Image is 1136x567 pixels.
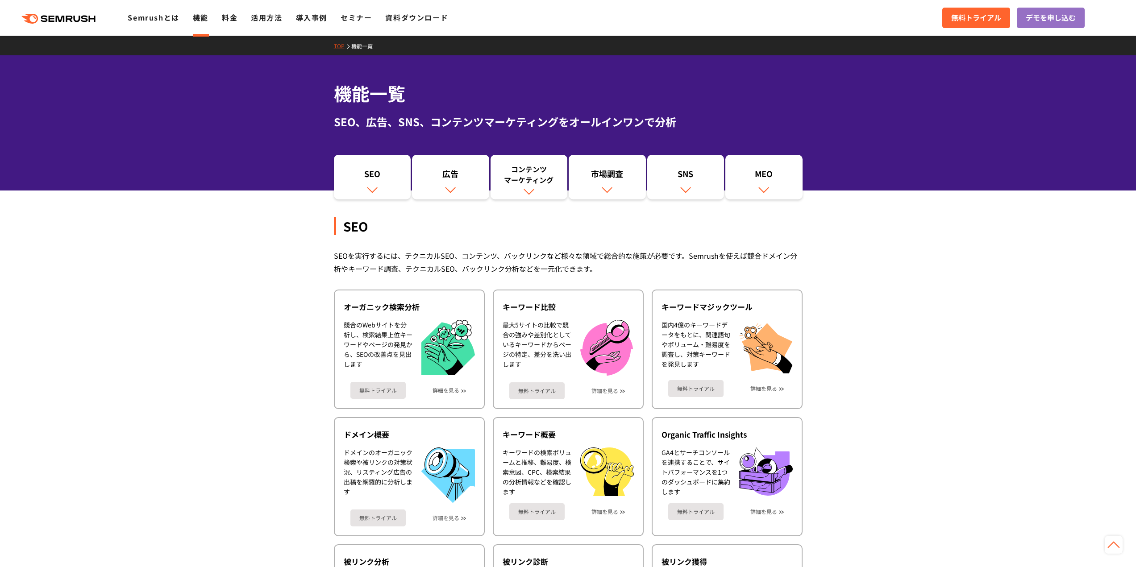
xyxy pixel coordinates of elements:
[193,12,208,23] a: 機能
[421,320,475,376] img: オーガニック検索分析
[334,114,803,130] div: SEO、広告、SNS、コンテンツマーケティングをオールインワンで分析
[580,320,633,376] img: キーワード比較
[344,447,412,503] div: ドメインのオーガニック検索や被リンクの対策状況、リスティング広告の出稿を網羅的に分析します
[652,168,720,183] div: SNS
[503,447,571,497] div: キーワードの検索ボリュームと推移、難易度、検索意図、CPC、検索結果の分析情報などを確認します
[222,12,237,23] a: 料金
[580,447,634,496] img: キーワード概要
[344,302,475,312] div: オーガニック検索分析
[509,503,565,520] a: 無料トライアル
[503,556,634,567] div: 被リンク診断
[128,12,179,23] a: Semrushとは
[750,509,777,515] a: 詳細を見る
[1017,8,1085,28] a: デモを申し込む
[334,80,803,107] h1: 機能一覧
[416,168,485,183] div: 広告
[344,556,475,567] div: 被リンク分析
[1026,12,1076,24] span: デモを申し込む
[350,382,406,399] a: 無料トライアル
[662,302,793,312] div: キーワードマジックツール
[668,503,724,520] a: 無料トライアル
[412,155,489,199] a: 広告
[334,42,351,50] a: TOP
[662,556,793,567] div: 被リンク獲得
[591,509,618,515] a: 詳細を見る
[942,8,1010,28] a: 無料トライアル
[503,302,634,312] div: キーワード比較
[668,380,724,397] a: 無料トライアル
[647,155,724,199] a: SNS
[251,12,282,23] a: 活用方法
[573,168,641,183] div: 市場調査
[591,388,618,394] a: 詳細を見る
[350,509,406,526] a: 無料トライアル
[433,515,459,521] a: 詳細を見る
[385,12,448,23] a: 資料ダウンロード
[491,155,568,199] a: コンテンツマーケティング
[730,168,798,183] div: MEO
[662,320,730,373] div: 国内4億のキーワードデータをもとに、関連語句やボリューム・難易度を調査し、対策キーワードを発見します
[569,155,646,199] a: 市場調査
[750,385,777,392] a: 詳細を見る
[344,320,412,376] div: 競合のWebサイトを分析し、検索結果上位キーワードやページの発見から、SEOの改善点を見出します
[351,42,379,50] a: 機能一覧
[296,12,327,23] a: 導入事例
[509,382,565,399] a: 無料トライアル
[344,429,475,440] div: ドメイン概要
[503,320,571,376] div: 最大5サイトの比較で競合の強みや差別化としているキーワードからページの特定、差分を洗い出します
[662,429,793,440] div: Organic Traffic Insights
[503,429,634,440] div: キーワード概要
[334,217,803,235] div: SEO
[338,168,407,183] div: SEO
[725,155,803,199] a: MEO
[739,447,793,496] img: Organic Traffic Insights
[433,387,459,393] a: 詳細を見る
[341,12,372,23] a: セミナー
[421,447,475,503] img: ドメイン概要
[495,164,563,185] div: コンテンツ マーケティング
[662,447,730,497] div: GA4とサーチコンソールを連携することで、サイトパフォーマンスを1つのダッシュボードに集約します
[951,12,1001,24] span: 無料トライアル
[739,320,793,373] img: キーワードマジックツール
[334,249,803,275] div: SEOを実行するには、テクニカルSEO、コンテンツ、バックリンクなど様々な領域で総合的な施策が必要です。Semrushを使えば競合ドメイン分析やキーワード調査、テクニカルSEO、バックリンク分析...
[334,155,411,199] a: SEO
